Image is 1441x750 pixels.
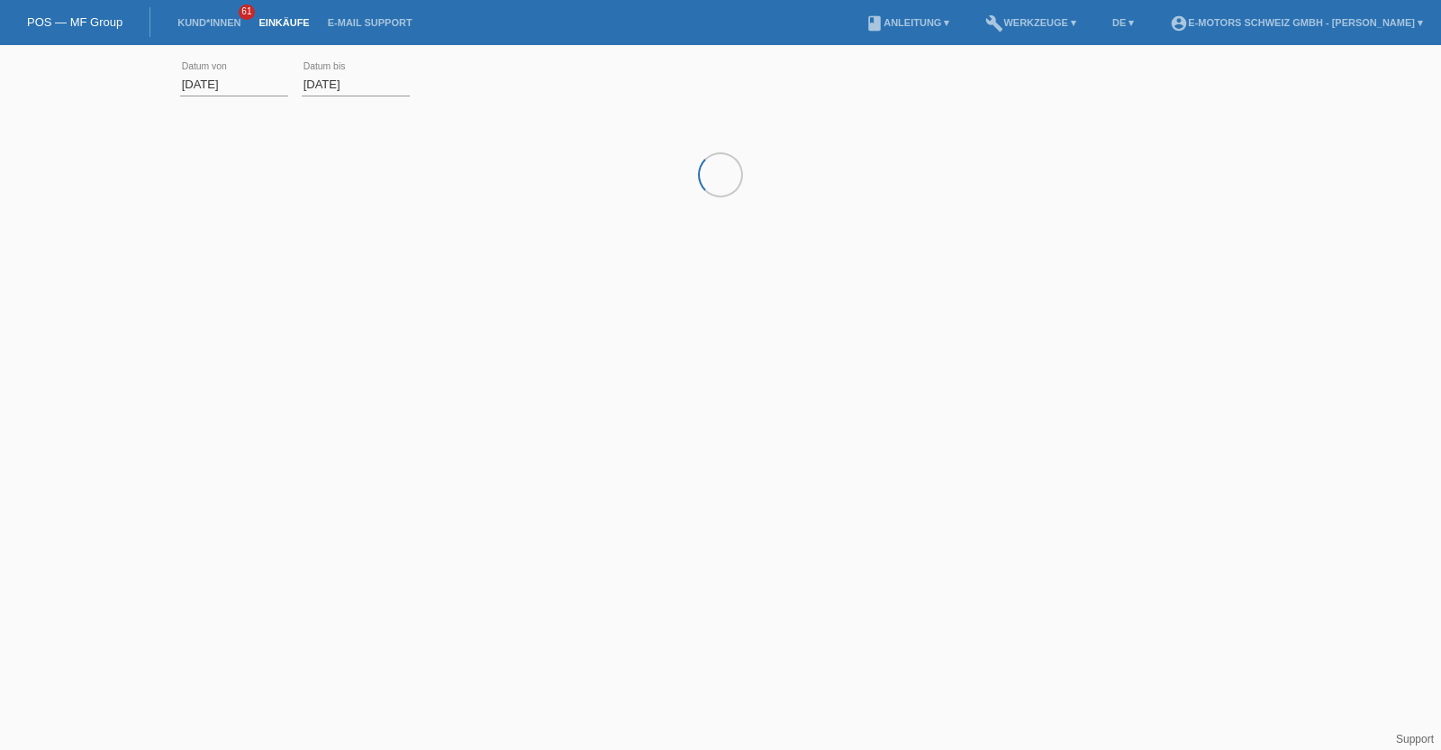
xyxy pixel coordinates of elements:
a: POS — MF Group [27,15,122,29]
a: DE ▾ [1103,17,1143,28]
i: account_circle [1170,14,1188,32]
i: book [866,14,884,32]
span: 61 [239,5,255,20]
a: buildWerkzeuge ▾ [976,17,1085,28]
a: bookAnleitung ▾ [856,17,958,28]
i: build [985,14,1003,32]
a: Einkäufe [249,17,318,28]
a: Kund*innen [168,17,249,28]
a: Support [1396,733,1434,745]
a: account_circleE-Motors Schweiz GmbH - [PERSON_NAME] ▾ [1161,17,1432,28]
a: E-Mail Support [319,17,421,28]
